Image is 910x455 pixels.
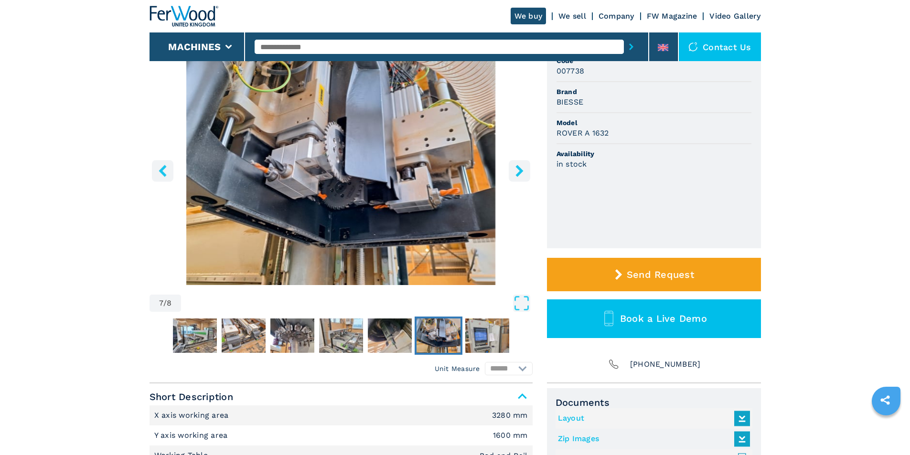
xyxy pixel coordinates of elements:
[599,11,634,21] a: Company
[558,431,745,447] a: Zip Images
[154,430,230,441] p: Y axis working area
[465,318,509,353] img: f4fc577108a9b5a526925d39a07e2c14
[607,358,621,371] img: Phone
[268,317,316,355] button: Go to Slide 4
[173,318,217,353] img: b7393234b5238f6ce9106d1f347444ee
[270,318,314,353] img: c08c98a00d09e44a8a454aa1c0a95560
[493,432,528,439] em: 1600 mm
[873,388,897,412] a: sharethis
[150,53,533,285] div: Go to Slide 7
[556,397,752,408] span: Documents
[317,317,365,355] button: Go to Slide 5
[163,299,167,307] span: /
[319,318,363,353] img: 790eabadfab26584390f808ab4728f87
[624,36,639,58] button: submit-button
[417,318,460,353] img: 7a279969bc4c99d804b8c0e6c5d66e2f
[511,8,546,24] a: We buy
[435,364,480,373] em: Unit Measure
[366,317,414,355] button: Go to Slide 6
[150,317,533,355] nav: Thumbnail Navigation
[627,269,694,280] span: Send Request
[492,412,528,419] em: 3280 mm
[415,317,462,355] button: Go to Slide 7
[547,299,761,338] button: Book a Live Demo
[557,149,751,159] span: Availability
[557,159,587,169] h3: in stock
[647,11,697,21] a: FW Magazine
[368,318,412,353] img: 22c306ea9afda04f9b94f94207143c3a
[688,42,698,52] img: Contact us
[620,313,707,324] span: Book a Live Demo
[557,127,609,138] h3: ROVER A 1632
[154,410,231,421] p: X axis working area
[557,96,584,107] h3: BIESSE
[150,6,218,27] img: Ferwood
[509,160,530,181] button: right-button
[150,388,533,405] span: Short Description
[171,317,219,355] button: Go to Slide 2
[150,53,533,285] img: 5 Axis CNC Routers BIESSE ROVER A 1632
[183,295,530,312] button: Open Fullscreen
[557,65,585,76] h3: 007738
[168,41,221,53] button: Machines
[547,258,761,291] button: Send Request
[679,32,761,61] div: Contact us
[152,160,173,181] button: left-button
[558,11,586,21] a: We sell
[557,87,751,96] span: Brand
[558,411,745,426] a: Layout
[220,317,268,355] button: Go to Slide 3
[630,358,701,371] span: [PHONE_NUMBER]
[869,412,903,448] iframe: Chat
[557,118,751,127] span: Model
[463,317,511,355] button: Go to Slide 8
[167,299,171,307] span: 8
[159,299,163,307] span: 7
[709,11,760,21] a: Video Gallery
[222,318,266,353] img: 1b59e6375049546ecba501efe0279fd3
